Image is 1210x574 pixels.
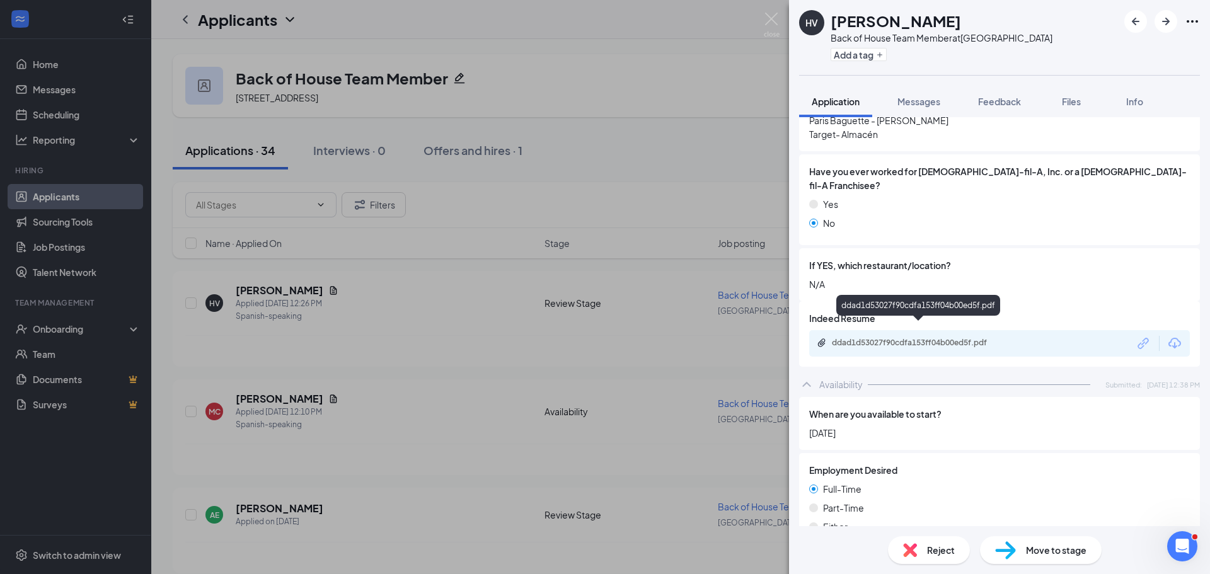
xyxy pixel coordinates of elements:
[817,338,1021,350] a: Paperclipddad1d53027f90cdfa153ff04b00ed5f.pdf
[831,10,961,32] h1: [PERSON_NAME]
[809,258,951,272] span: If YES, which restaurant/location?
[1062,96,1081,107] span: Files
[1167,531,1197,561] iframe: Intercom live chat
[836,295,1000,316] div: ddad1d53027f90cdfa153ff04b00ed5f.pdf
[823,482,861,496] span: Full-Time
[809,164,1190,192] span: Have you ever worked for [DEMOGRAPHIC_DATA]-fil-A, Inc. or a [DEMOGRAPHIC_DATA]-fil-A Franchisee?
[809,113,1190,141] span: Paris Baguette - [PERSON_NAME] Target- Almacén
[897,96,940,107] span: Messages
[809,426,1190,440] span: [DATE]
[817,338,827,348] svg: Paperclip
[832,338,1008,348] div: ddad1d53027f90cdfa153ff04b00ed5f.pdf
[805,16,818,29] div: HV
[1128,14,1143,29] svg: ArrowLeftNew
[823,216,835,230] span: No
[823,520,848,534] span: Either
[809,277,1190,291] span: N/A
[809,407,942,421] span: When are you available to start?
[1124,10,1147,33] button: ArrowLeftNew
[823,197,838,211] span: Yes
[927,543,955,557] span: Reject
[812,96,860,107] span: Application
[876,51,884,59] svg: Plus
[1136,335,1152,352] svg: Link
[1158,14,1173,29] svg: ArrowRight
[799,377,814,392] svg: ChevronUp
[819,378,863,391] div: Availability
[1155,10,1177,33] button: ArrowRight
[978,96,1021,107] span: Feedback
[1167,336,1182,351] svg: Download
[1026,543,1086,557] span: Move to stage
[1147,379,1200,390] span: [DATE] 12:38 PM
[823,501,864,515] span: Part-Time
[1126,96,1143,107] span: Info
[1185,14,1200,29] svg: Ellipses
[831,48,887,61] button: PlusAdd a tag
[809,311,875,325] span: Indeed Resume
[1105,379,1142,390] span: Submitted:
[831,32,1052,44] div: Back of House Team Member at [GEOGRAPHIC_DATA]
[809,463,897,477] span: Employment Desired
